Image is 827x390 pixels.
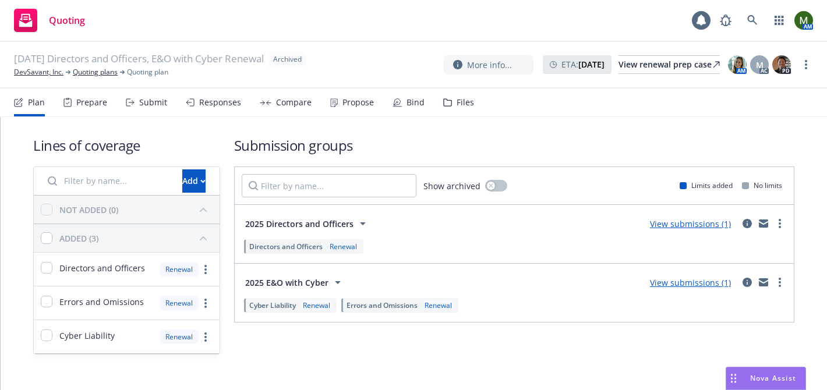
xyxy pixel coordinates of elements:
[799,58,813,72] a: more
[199,98,241,107] div: Responses
[33,136,220,155] h1: Lines of coverage
[741,9,764,32] a: Search
[182,170,206,192] div: Add
[768,9,791,32] a: Switch app
[59,232,98,244] div: ADDED (3)
[422,300,454,310] div: Renewal
[59,200,213,219] button: NOT ADDED (0)
[773,217,787,231] a: more
[160,296,199,310] div: Renewal
[650,218,731,229] a: View submissions (1)
[242,212,373,235] button: 2025 Directors and Officers
[467,59,512,71] span: More info...
[160,329,199,344] div: Renewal
[327,242,359,251] div: Renewal
[457,98,474,107] div: Files
[199,330,213,344] a: more
[619,56,720,73] div: View renewal prep case
[407,98,425,107] div: Bind
[249,242,323,251] span: Directors and Officers
[726,367,806,390] button: Nova Assist
[73,67,118,77] a: Quoting plans
[49,16,85,25] span: Quoting
[182,169,206,193] button: Add
[742,180,782,190] div: No limits
[139,98,167,107] div: Submit
[740,217,754,231] a: circleInformation
[242,174,416,197] input: Filter by name...
[740,275,754,289] a: circleInformation
[59,229,213,247] button: ADDED (3)
[794,11,813,30] img: photo
[772,55,791,74] img: photo
[234,136,794,155] h1: Submission groups
[726,367,741,389] div: Drag to move
[347,300,418,310] span: Errors and Omissions
[245,276,328,289] span: 2025 E&O with Cyber
[59,204,118,216] div: NOT ADDED (0)
[757,217,771,231] a: mail
[242,271,348,294] button: 2025 E&O with Cyber
[76,98,107,107] div: Prepare
[423,180,480,192] span: Show archived
[750,373,796,383] span: Nova Assist
[757,275,771,289] a: mail
[561,58,605,70] span: ETA :
[199,263,213,276] a: more
[160,262,199,276] div: Renewal
[756,59,764,71] span: M
[650,277,731,288] a: View submissions (1)
[127,67,168,77] span: Quoting plan
[773,275,787,289] a: more
[9,4,90,37] a: Quoting
[714,9,737,32] a: Report a Bug
[199,296,213,310] a: more
[28,98,45,107] div: Plan
[276,98,312,107] div: Compare
[59,296,144,308] span: Errors and Omissions
[59,329,115,342] span: Cyber Liability
[680,180,733,190] div: Limits added
[578,59,605,70] strong: [DATE]
[619,55,720,74] a: View renewal prep case
[249,300,296,310] span: Cyber Liability
[301,300,333,310] div: Renewal
[14,52,264,67] span: [DATE] Directors and Officers, E&O with Cyber Renewal
[41,169,175,193] input: Filter by name...
[444,55,533,75] button: More info...
[273,54,302,65] span: Archived
[59,262,145,274] span: Directors and Officers
[14,67,63,77] a: DevSavant, Inc.
[728,55,747,74] img: photo
[342,98,374,107] div: Propose
[245,218,354,230] span: 2025 Directors and Officers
